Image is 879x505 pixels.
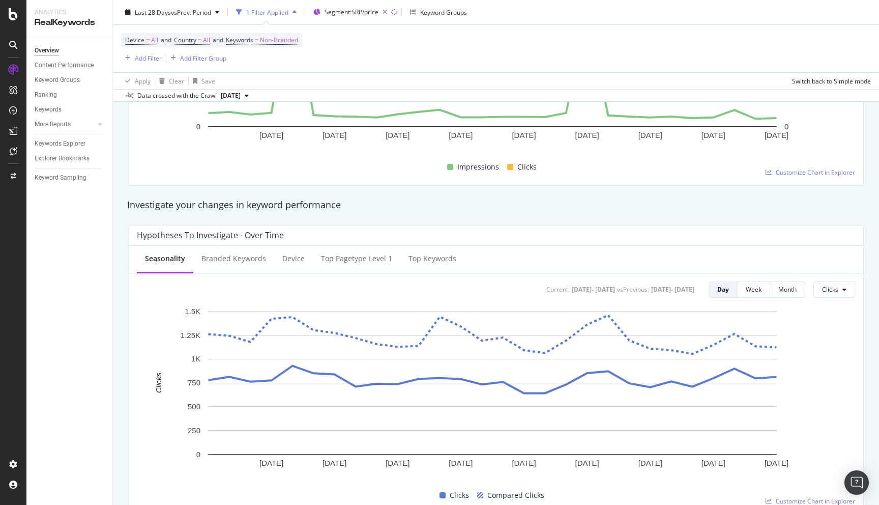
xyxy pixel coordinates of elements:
[180,53,226,62] div: Add Filter Group
[255,36,258,44] span: =
[135,53,162,62] div: Add Filter
[35,104,105,115] a: Keywords
[127,199,865,212] div: Investigate your changes in keyword performance
[196,122,200,131] text: 0
[35,45,105,56] a: Overview
[546,285,570,294] div: Current:
[784,122,788,131] text: 0
[137,91,217,100] div: Data crossed with the Crawl
[201,254,266,264] div: Branded Keywords
[121,52,162,64] button: Add Filter
[457,161,499,173] span: Impressions
[217,90,253,102] button: [DATE]
[189,73,215,89] button: Save
[221,91,241,100] span: 2025 Aug. 24th
[201,76,215,85] div: Save
[135,8,171,16] span: Last 28 Days
[188,378,200,387] text: 750
[35,75,105,86] a: Keyword Groups
[35,119,95,130] a: More Reports
[35,153,105,164] a: Explorer Bookmarks
[784,94,797,102] text: 200
[185,306,200,315] text: 1.5K
[174,36,196,44] span: Country
[450,489,469,501] span: Clicks
[155,73,184,89] button: Clear
[166,52,226,64] button: Add Filter Group
[35,153,90,164] div: Explorer Bookmarks
[121,73,151,89] button: Apply
[259,458,283,467] text: [DATE]
[517,161,537,173] span: Clicks
[232,4,301,20] button: 1 Filter Applied
[813,282,855,298] button: Clicks
[187,94,200,102] text: 16K
[171,8,211,16] span: vs Prev. Period
[766,168,855,177] a: Customize Chart in Explorer
[196,450,200,458] text: 0
[125,36,144,44] span: Device
[321,254,392,264] div: Top pagetype Level 1
[35,138,85,149] div: Keywords Explorer
[325,8,378,16] span: Segment: SRP/price
[181,330,200,339] text: 1.25K
[765,458,788,467] text: [DATE]
[282,254,305,264] div: Device
[788,73,871,89] button: Switch back to Simple mode
[35,119,71,130] div: More Reports
[844,470,869,495] div: Open Intercom Messenger
[701,131,725,139] text: [DATE]
[35,45,59,56] div: Overview
[259,131,283,139] text: [DATE]
[449,458,473,467] text: [DATE]
[188,402,200,411] text: 500
[35,173,86,183] div: Keyword Sampling
[35,104,62,115] div: Keywords
[161,36,171,44] span: and
[121,4,223,20] button: Last 28 DaysvsPrev. Period
[203,33,210,47] span: All
[575,458,599,467] text: [DATE]
[154,372,163,392] text: Clicks
[151,33,158,47] span: All
[309,4,391,20] button: Segment:SRP/price
[738,282,770,298] button: Week
[512,458,536,467] text: [DATE]
[169,76,184,85] div: Clear
[420,8,467,16] div: Keyword Groups
[709,282,738,298] button: Day
[35,8,104,17] div: Analytics
[323,458,346,467] text: [DATE]
[487,489,544,501] span: Compared Clicks
[386,458,409,467] text: [DATE]
[188,426,200,435] text: 250
[617,285,649,294] div: vs Previous :
[778,285,797,294] div: Month
[449,131,473,139] text: [DATE]
[137,306,847,486] svg: A chart.
[35,60,94,71] div: Content Performance
[717,285,729,294] div: Day
[701,458,725,467] text: [DATE]
[35,90,57,100] div: Ranking
[638,458,662,467] text: [DATE]
[35,138,105,149] a: Keywords Explorer
[770,282,805,298] button: Month
[213,36,223,44] span: and
[260,33,298,47] span: Non-Branded
[572,285,615,294] div: [DATE] - [DATE]
[198,36,201,44] span: =
[145,254,185,264] div: Seasonality
[651,285,694,294] div: [DATE] - [DATE]
[35,173,105,183] a: Keyword Sampling
[35,90,105,100] a: Ranking
[638,131,662,139] text: [DATE]
[406,4,471,20] button: Keyword Groups
[765,131,788,139] text: [DATE]
[512,131,536,139] text: [DATE]
[35,75,80,86] div: Keyword Groups
[408,254,456,264] div: Top Keywords
[776,168,855,177] span: Customize Chart in Explorer
[246,8,288,16] div: 1 Filter Applied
